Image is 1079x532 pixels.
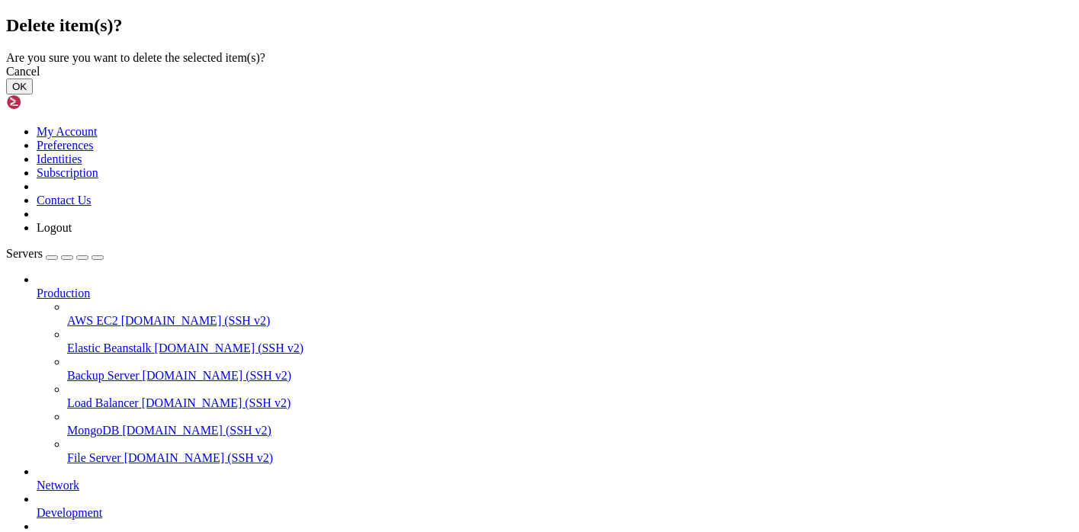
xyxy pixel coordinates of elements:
[67,341,1073,355] a: Elastic Beanstalk [DOMAIN_NAME] (SSH v2)
[6,175,882,187] x-row: [URL][DOMAIN_NAME]
[6,97,882,110] x-row: Memory usage: 5% IPv4 address for ens3: [TECHNICAL_ID]
[6,95,94,110] img: Shellngn
[67,396,1073,410] a: Load Balancer [DOMAIN_NAME] (SSH v2)
[67,314,1073,328] a: AWS EC2 [DOMAIN_NAME] (SSH v2)
[37,287,90,300] span: Production
[67,451,121,464] span: File Server
[37,194,92,207] a: Contact Us
[67,355,1073,383] li: Backup Server [DOMAIN_NAME] (SSH v2)
[6,19,882,32] x-row: * Support: [URL][DOMAIN_NAME]
[6,330,882,343] x-row: The list of available updates is more than a week old.
[67,383,1073,410] li: Load Balancer [DOMAIN_NAME] (SSH v2)
[6,15,1073,36] h2: Delete item(s)?
[6,51,1073,65] div: Are you sure you want to delete the selected item(s)?
[67,369,1073,383] a: Backup Server [DOMAIN_NAME] (SSH v2)
[67,424,1073,437] a: MongoDB [DOMAIN_NAME] (SSH v2)
[6,110,882,123] x-row: Swap usage: 0% IPv6 address for ens3: [TECHNICAL_ID]
[37,506,102,519] span: Development
[67,451,1073,465] a: File Server [DOMAIN_NAME] (SSH v2)
[6,149,882,162] x-row: just raised the bar for easy, resilient and secure K8s cluster deployment.
[67,300,1073,328] li: AWS EC2 [DOMAIN_NAME] (SSH v2)
[6,421,882,434] x-row: root@finserver:~#
[122,424,271,437] span: [DOMAIN_NAME] (SSH v2)
[6,45,882,58] x-row: System information as of [DATE]
[37,273,1073,465] li: Production
[6,356,882,369] x-row: New release '24.04.3 LTS' available.
[6,200,882,213] x-row: Expanded Security Maintenance for Applications is not enabled.
[37,479,79,492] span: Network
[155,341,304,354] span: [DOMAIN_NAME] (SSH v2)
[6,278,882,291] x-row: Enable ESM Apps to receive additional future security updates.
[6,84,882,97] x-row: Usage of /: 10.2% of 58.96GB Users logged in: 0
[37,479,1073,492] a: Network
[37,221,72,234] a: Logout
[124,451,274,464] span: [DOMAIN_NAME] (SSH v2)
[6,247,43,260] span: Servers
[6,239,882,252] x-row: 117 of these updates are standard security updates.
[67,424,119,437] span: MongoDB
[6,252,882,265] x-row: To see these additional updates run: apt list --upgradable
[6,71,882,84] x-row: System load: 0.0 Processes: 98
[143,369,292,382] span: [DOMAIN_NAME] (SSH v2)
[67,341,152,354] span: Elastic Beanstalk
[67,328,1073,355] li: Elastic Beanstalk [DOMAIN_NAME] (SSH v2)
[121,314,271,327] span: [DOMAIN_NAME] (SSH v2)
[6,136,882,149] x-row: * Strictly confined Kubernetes makes edge and IoT secure. Learn how MicroK8s
[6,65,1073,79] div: Cancel
[37,492,1073,520] li: Development
[37,152,82,165] a: Identities
[6,343,882,356] x-row: To check for new updates run: sudo apt update
[122,421,128,434] div: (18, 32)
[67,314,118,327] span: AWS EC2
[6,6,882,19] x-row: * Management: [URL][DOMAIN_NAME]
[37,125,98,138] a: My Account
[6,247,104,260] a: Servers
[67,437,1073,465] li: File Server [DOMAIN_NAME] (SSH v2)
[67,396,139,409] span: Load Balancer
[37,139,94,152] a: Preferences
[142,396,291,409] span: [DOMAIN_NAME] (SSH v2)
[37,465,1073,492] li: Network
[6,79,33,95] button: OK
[37,166,98,179] a: Subscription
[6,408,882,421] x-row: Last login: [DATE] from [TECHNICAL_ID]
[67,369,140,382] span: Backup Server
[6,226,882,239] x-row: 158 updates can be applied immediately.
[67,410,1073,437] li: MongoDB [DOMAIN_NAME] (SSH v2)
[37,287,1073,300] a: Production
[6,369,882,382] x-row: Run 'do-release-upgrade' to upgrade to it.
[6,291,882,304] x-row: See [URL][DOMAIN_NAME] or run: sudo pro status
[37,506,1073,520] a: Development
